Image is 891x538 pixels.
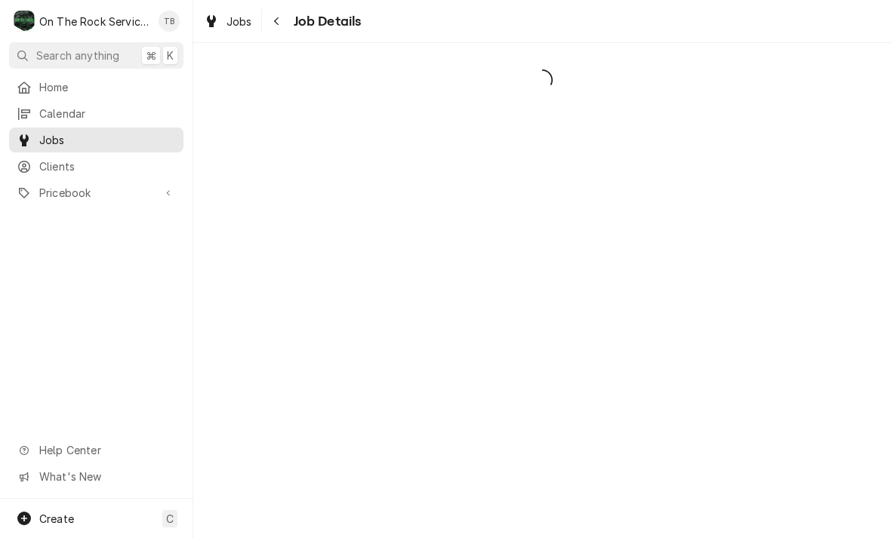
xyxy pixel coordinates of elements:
a: Calendar [9,101,183,126]
span: Jobs [227,14,252,29]
span: K [167,48,174,63]
span: Loading... [193,64,891,96]
span: Pricebook [39,185,153,201]
a: Jobs [198,9,258,34]
button: Search anything⌘K [9,42,183,69]
span: Search anything [36,48,119,63]
span: C [166,511,174,527]
span: Help Center [39,442,174,458]
div: On The Rock Services's Avatar [14,11,35,32]
span: Create [39,512,74,525]
a: Go to Pricebook [9,180,183,205]
button: Navigate back [265,9,289,33]
div: TB [159,11,180,32]
div: O [14,11,35,32]
a: Clients [9,154,183,179]
span: Home [39,79,176,95]
span: What's New [39,469,174,484]
span: Calendar [39,106,176,121]
span: Jobs [39,132,176,148]
a: Go to What's New [9,464,183,489]
a: Jobs [9,128,183,152]
a: Go to Help Center [9,438,183,463]
div: On The Rock Services [39,14,150,29]
a: Home [9,75,183,100]
span: ⌘ [146,48,156,63]
span: Job Details [289,11,362,32]
span: Clients [39,158,176,174]
div: Todd Brady's Avatar [159,11,180,32]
